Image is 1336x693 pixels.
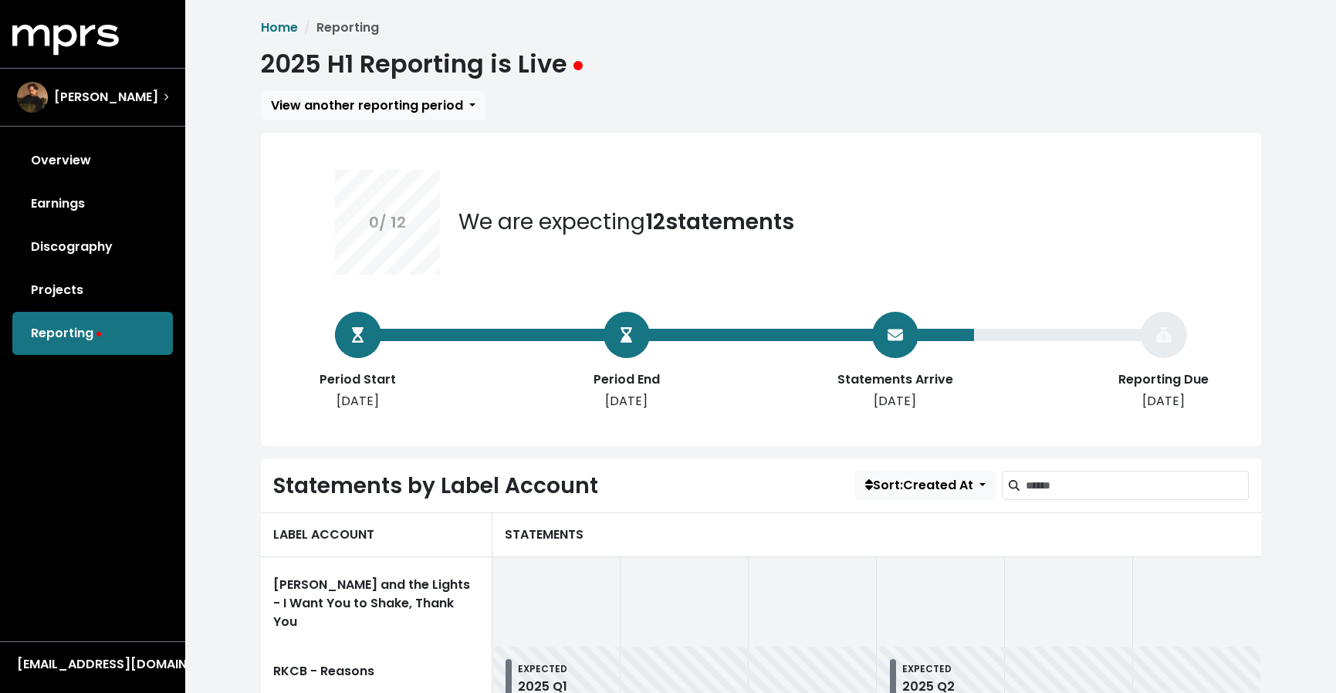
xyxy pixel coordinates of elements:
[296,370,420,389] div: Period Start
[902,662,952,675] small: EXPECTED
[518,662,567,675] small: EXPECTED
[298,19,379,37] li: Reporting
[12,139,173,182] a: Overview
[565,370,688,389] div: Period End
[54,88,158,106] span: [PERSON_NAME]
[12,654,173,674] button: [EMAIL_ADDRESS][DOMAIN_NAME]
[645,207,794,237] b: 12 statements
[12,225,173,269] a: Discography
[492,512,1261,557] div: STATEMENTS
[261,19,1261,37] nav: breadcrumb
[17,655,168,674] div: [EMAIL_ADDRESS][DOMAIN_NAME]
[261,19,298,36] a: Home
[271,96,463,114] span: View another reporting period
[12,182,173,225] a: Earnings
[1102,370,1226,389] div: Reporting Due
[865,476,973,494] span: Sort: Created At
[261,91,485,120] button: View another reporting period
[261,557,492,644] a: [PERSON_NAME] and the Lights - I Want You to Shake, Thank You
[834,370,957,389] div: Statements Arrive
[834,392,957,411] div: [DATE]
[261,49,583,79] h1: 2025 H1 Reporting is Live
[273,473,598,499] h2: Statements by Label Account
[565,392,688,411] div: [DATE]
[12,30,119,48] a: mprs logo
[1102,392,1226,411] div: [DATE]
[1026,471,1249,500] input: Search label accounts
[12,269,173,312] a: Projects
[17,82,48,113] img: The selected account / producer
[855,471,996,500] button: Sort:Created At
[296,392,420,411] div: [DATE]
[458,206,794,238] div: We are expecting
[261,512,492,557] div: LABEL ACCOUNT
